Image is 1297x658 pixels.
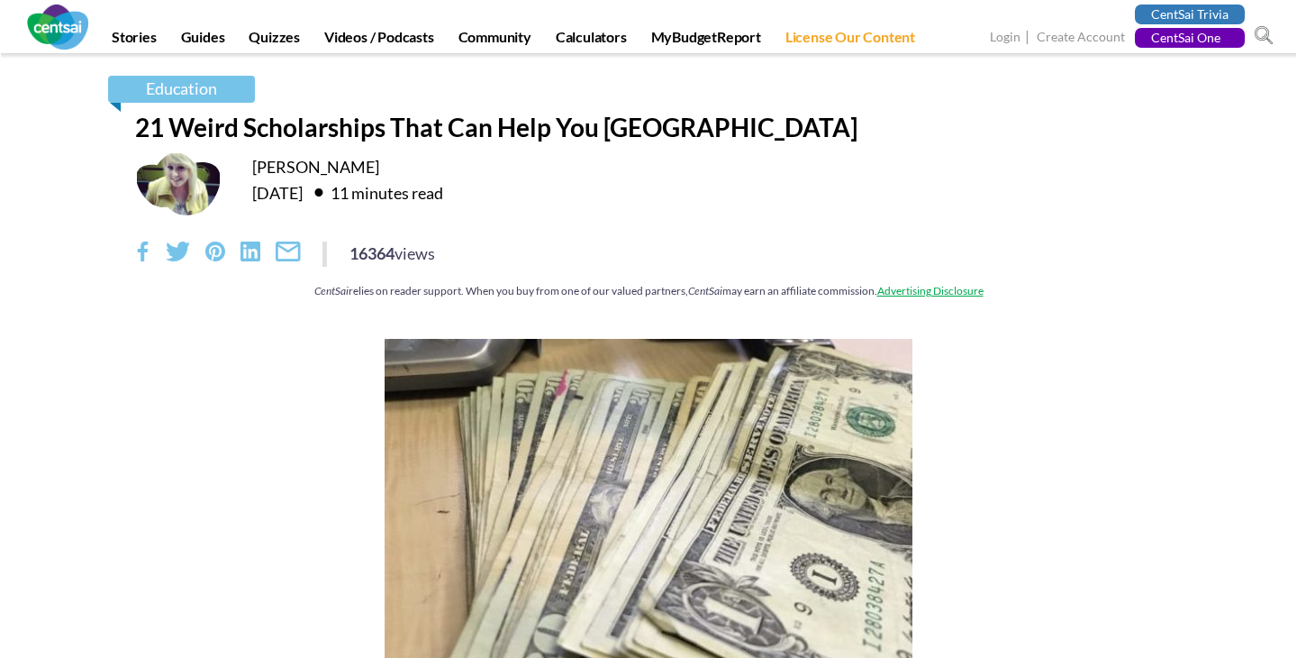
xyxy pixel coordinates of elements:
a: CentSai Trivia [1135,5,1245,24]
a: Quizzes [238,28,311,53]
a: License Our Content [775,28,926,53]
h1: 21 Weird Scholarships That Can Help You [GEOGRAPHIC_DATA] [135,112,1162,142]
em: CentSai [314,284,349,297]
img: CentSai [27,5,88,50]
a: Advertising Disclosure [877,284,984,297]
a: Stories [101,28,168,53]
div: relies on reader support. When you buy from one of our valued partners, may earn an affiliate com... [135,283,1162,298]
a: MyBudgetReport [640,28,772,53]
a: CentSai One [1135,28,1245,48]
a: Education [108,76,255,103]
a: Login [990,29,1020,48]
a: [PERSON_NAME] [252,157,379,177]
a: Community [448,28,542,53]
a: Videos / Podcasts [313,28,445,53]
span: views [395,243,435,263]
a: Guides [170,28,236,53]
a: Create Account [1037,29,1125,48]
div: 11 minutes read [305,178,443,206]
time: [DATE] [252,183,303,203]
a: Calculators [545,28,638,53]
em: CentSai [688,284,722,297]
div: 16364 [349,242,435,265]
span: | [1023,27,1034,48]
